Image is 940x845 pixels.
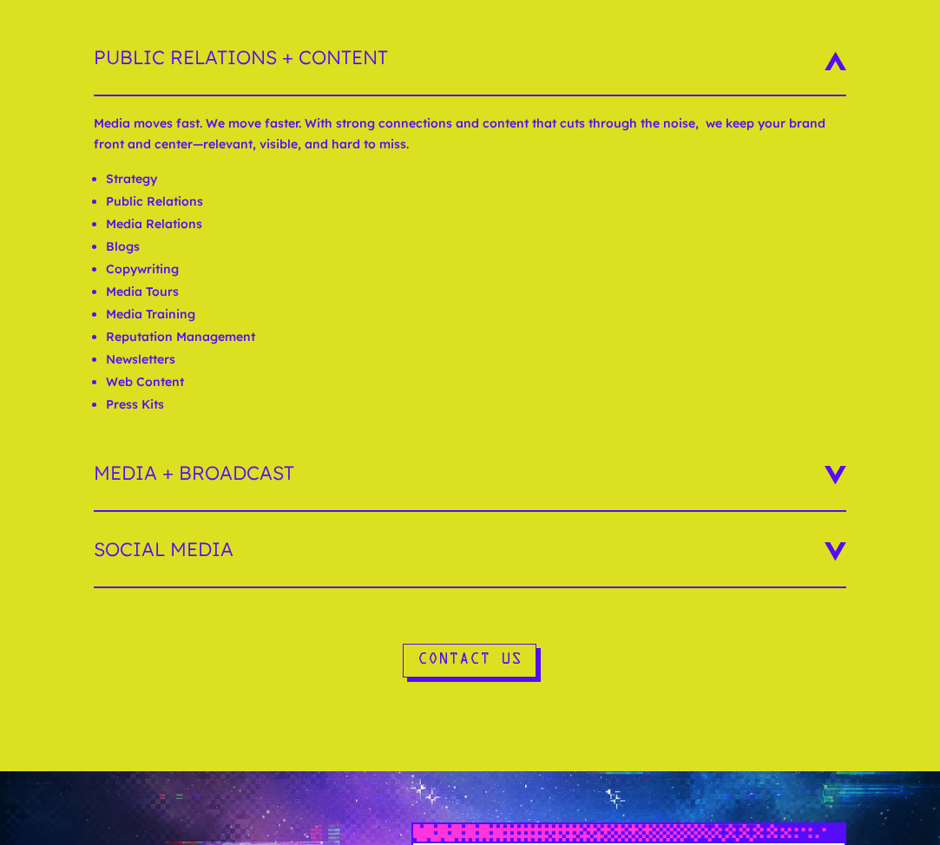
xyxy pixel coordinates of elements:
li: Blogs [106,235,845,258]
a: Contact Us [403,644,536,678]
li: Web Content [106,370,845,393]
p: Media moves fast. We move faster. With strong connections and content that cuts through the noise... [94,114,845,167]
li: Copywriting [106,258,845,280]
h3: Public Relations + Content [94,20,845,96]
li: Public Relations [106,190,845,213]
li: Media Relations [106,213,845,235]
img: px-grad-blue-short.svg [413,824,845,842]
li: Media Tours [106,280,845,303]
li: Strategy [106,167,845,190]
li: Media Training [106,303,845,325]
h3: Media + Broadcast [94,436,845,512]
h3: Social Media [94,512,845,588]
li: Press Kits [106,393,845,416]
li: Newsletters [106,348,845,370]
li: Reputation Management [106,325,845,348]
